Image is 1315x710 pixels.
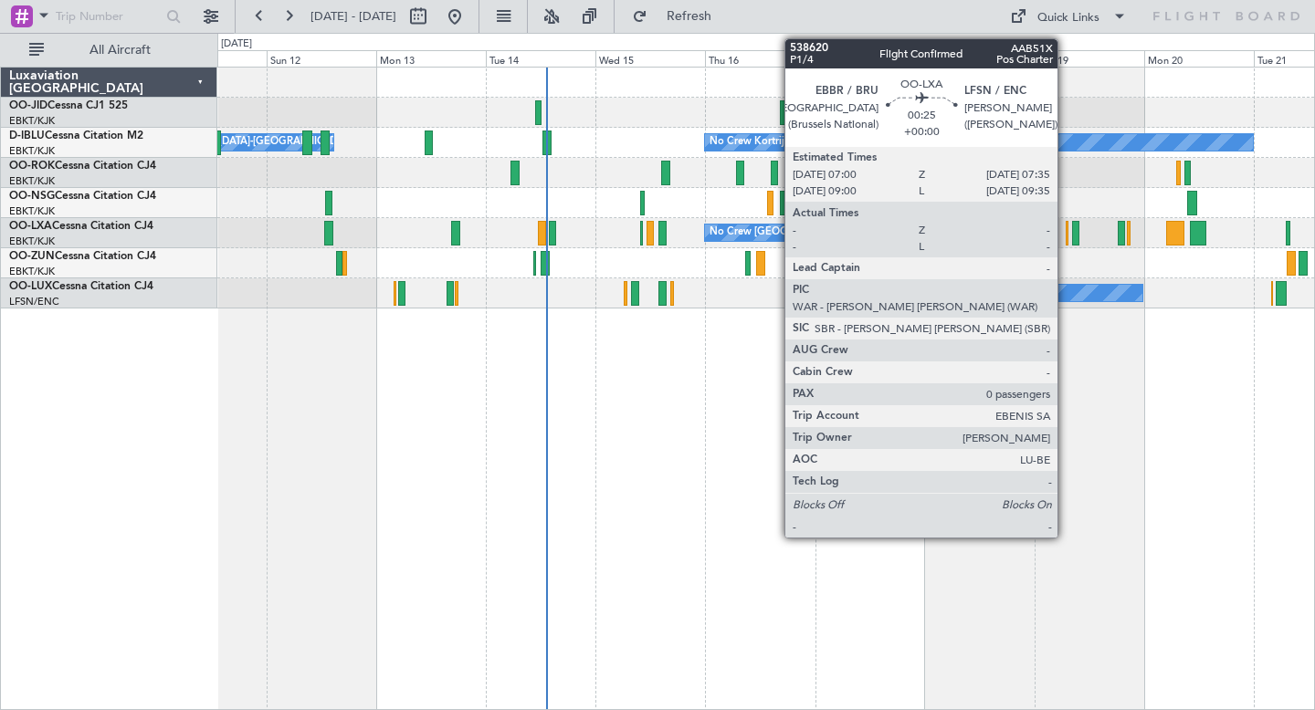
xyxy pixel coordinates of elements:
[1037,9,1099,27] div: Quick Links
[710,219,1015,246] div: No Crew [GEOGRAPHIC_DATA] ([GEOGRAPHIC_DATA] National)
[1035,50,1144,67] div: Sun 19
[9,131,143,141] a: D-IBLUCessna Citation M2
[9,204,55,218] a: EBKT/KJK
[705,50,815,67] div: Thu 16
[9,191,156,202] a: OO-NSGCessna Citation CJ4
[925,50,1035,67] div: Sat 18
[815,50,925,67] div: Fri 17
[1001,2,1136,31] button: Quick Links
[595,50,705,67] div: Wed 15
[9,100,128,111] a: OO-JIDCessna CJ1 525
[9,174,55,188] a: EBKT/KJK
[9,295,59,308] a: LFSN/ENC
[1144,50,1254,67] div: Mon 20
[267,50,376,67] div: Sun 12
[651,10,728,23] span: Refresh
[47,44,193,57] span: All Aircraft
[310,8,396,25] span: [DATE] - [DATE]
[9,161,156,172] a: OO-ROKCessna Citation CJ4
[9,144,55,158] a: EBKT/KJK
[9,100,47,111] span: OO-JID
[9,251,55,262] span: OO-ZUN
[9,235,55,248] a: EBKT/KJK
[9,281,52,292] span: OO-LUX
[710,129,898,156] div: No Crew Kortrijk-[GEOGRAPHIC_DATA]
[930,279,1038,307] div: No Crew Nancy (Essey)
[624,2,733,31] button: Refresh
[111,129,358,156] div: Owner [GEOGRAPHIC_DATA]-[GEOGRAPHIC_DATA]
[20,36,198,65] button: All Aircraft
[9,221,153,232] a: OO-LXACessna Citation CJ4
[9,161,55,172] span: OO-ROK
[9,281,153,292] a: OO-LUXCessna Citation CJ4
[9,265,55,278] a: EBKT/KJK
[9,221,52,232] span: OO-LXA
[221,37,252,52] div: [DATE]
[9,131,45,141] span: D-IBLU
[9,114,55,128] a: EBKT/KJK
[9,191,55,202] span: OO-NSG
[56,3,161,30] input: Trip Number
[486,50,595,67] div: Tue 14
[9,251,156,262] a: OO-ZUNCessna Citation CJ4
[376,50,486,67] div: Mon 13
